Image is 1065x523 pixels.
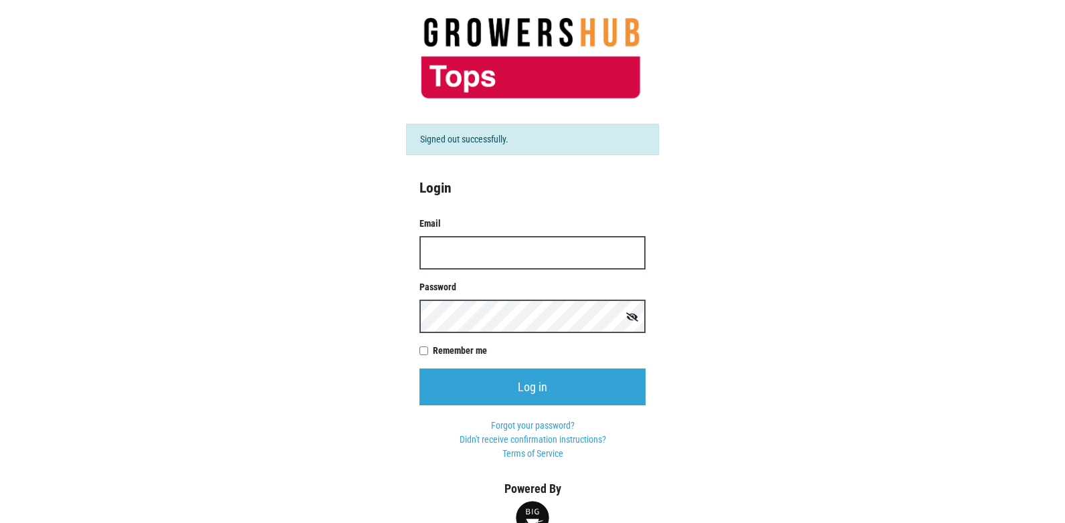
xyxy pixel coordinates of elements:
label: Password [419,280,646,294]
a: Forgot your password? [491,420,575,431]
a: Didn't receive confirmation instructions? [460,434,606,445]
h5: Powered By [399,482,666,496]
h4: Login [419,179,646,197]
a: Terms of Service [502,448,563,459]
img: 279edf242af8f9d49a69d9d2afa010fb.png [399,17,666,100]
label: Remember me [433,344,646,358]
div: Signed out successfully. [406,124,659,155]
label: Email [419,217,646,231]
input: Log in [419,369,646,405]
